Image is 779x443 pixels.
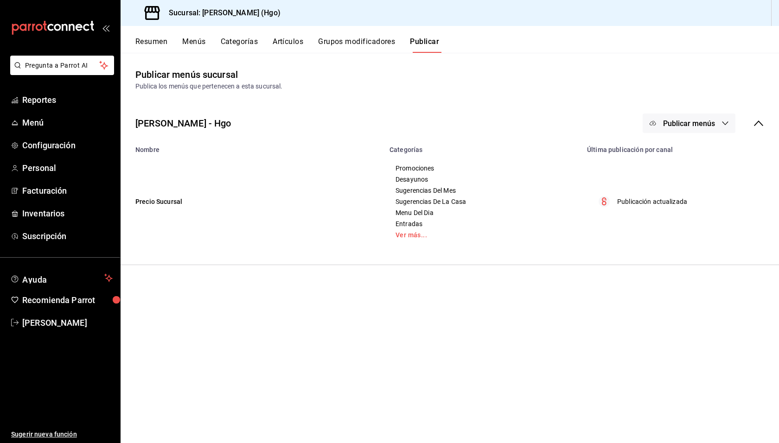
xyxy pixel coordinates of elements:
span: Sugerir nueva función [11,430,113,439]
span: Personal [22,162,113,174]
button: Menús [182,37,205,53]
button: Grupos modificadores [318,37,395,53]
th: Nombre [121,140,384,153]
button: open_drawer_menu [102,24,109,32]
a: Ver más... [396,232,570,238]
span: Publicar menús [663,119,715,128]
button: Resumen [135,37,167,53]
table: menu maker table for brand [121,140,779,250]
a: Pregunta a Parrot AI [6,67,114,77]
span: Promociones [396,165,570,171]
span: Desayunos [396,176,570,183]
th: Última publicación por canal [581,140,779,153]
span: Recomienda Parrot [22,294,113,306]
button: Categorías [221,37,258,53]
button: Publicar [410,37,439,53]
td: Precio Sucursal [121,153,384,250]
div: navigation tabs [135,37,779,53]
span: Entradas [396,221,570,227]
span: Menú [22,116,113,129]
span: Ayuda [22,272,101,284]
button: Pregunta a Parrot AI [10,56,114,75]
span: Configuración [22,139,113,152]
p: Publicación actualizada [617,197,687,207]
span: Inventarios [22,207,113,220]
span: Reportes [22,94,113,106]
div: [PERSON_NAME] - Hgo [135,116,231,130]
div: Publicar menús sucursal [135,68,238,82]
span: Sugerencias Del Mes [396,187,570,194]
h3: Sucursal: [PERSON_NAME] (Hgo) [161,7,281,19]
span: Menu Del Dia [396,209,570,216]
button: Artículos [273,37,303,53]
span: [PERSON_NAME] [22,316,113,329]
span: Pregunta a Parrot AI [25,61,100,70]
button: Publicar menús [643,114,735,133]
div: Publica los menús que pertenecen a esta sucursal. [135,82,764,91]
span: Sugerencias De La Casa [396,198,570,205]
span: Suscripción [22,230,113,242]
span: Facturación [22,184,113,197]
th: Categorías [384,140,581,153]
